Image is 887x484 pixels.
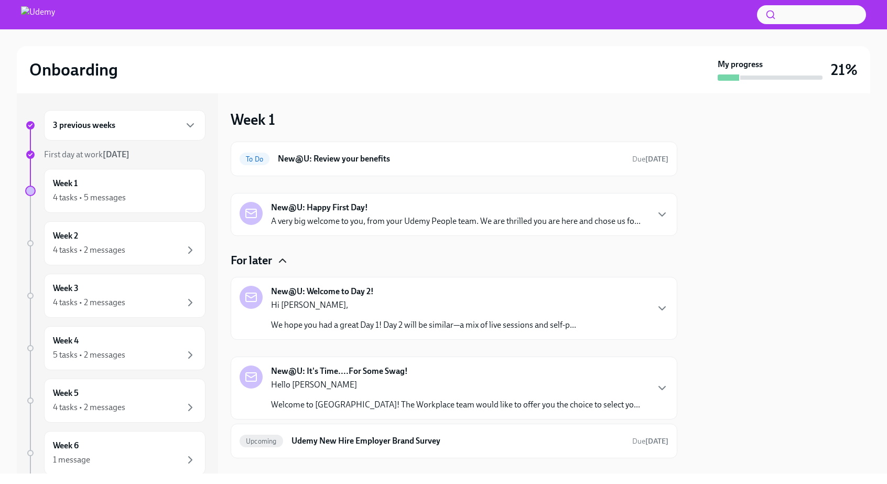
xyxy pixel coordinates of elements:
a: Week 24 tasks • 2 messages [25,221,205,265]
div: 4 tasks • 2 messages [53,244,125,256]
strong: [DATE] [645,155,668,164]
strong: New@U: Welcome to Day 2! [271,286,374,297]
h3: Week 1 [231,110,275,129]
div: 4 tasks • 2 messages [53,402,125,413]
strong: New@U: It's Time....For Some Swag! [271,365,408,377]
div: 3 previous weeks [44,110,205,141]
a: Week 45 tasks • 2 messages [25,326,205,370]
h3: 21% [831,60,858,79]
strong: New@U: Happy First Day! [271,202,368,213]
h6: Week 1 [53,178,78,189]
a: To DoNew@U: Review your benefitsDue[DATE] [240,150,668,167]
p: Hi [PERSON_NAME], [271,299,576,311]
h6: 3 previous weeks [53,120,115,131]
div: 5 tasks • 2 messages [53,349,125,361]
strong: [DATE] [645,437,668,446]
h6: Week 4 [53,335,79,347]
p: A very big welcome to you, from your Udemy People team. We are thrilled you are here and chose us... [271,216,641,227]
a: Week 54 tasks • 2 messages [25,379,205,423]
h6: New@U: Review your benefits [278,153,624,165]
strong: [DATE] [103,149,129,159]
a: Week 14 tasks • 5 messages [25,169,205,213]
p: Hello [PERSON_NAME] [271,379,640,391]
a: Week 34 tasks • 2 messages [25,274,205,318]
h6: Week 2 [53,230,78,242]
span: Due [632,155,668,164]
h6: Udemy New Hire Employer Brand Survey [291,435,624,447]
h6: Week 5 [53,388,79,399]
a: UpcomingUdemy New Hire Employer Brand SurveyDue[DATE] [240,433,668,449]
strong: My progress [718,59,763,70]
img: Udemy [21,6,55,23]
span: To Do [240,155,269,163]
div: 4 tasks • 5 messages [53,192,126,203]
div: 4 tasks • 2 messages [53,297,125,308]
div: For later [231,253,677,268]
a: Week 61 message [25,431,205,475]
span: Upcoming [240,437,283,445]
span: First day at work [44,149,129,159]
p: We hope you had a great Day 1! Day 2 will be similar—a mix of live sessions and self-p... [271,319,576,331]
h2: Onboarding [29,59,118,80]
p: Welcome to [GEOGRAPHIC_DATA]! The Workplace team would like to offer you the choice to select yo... [271,399,640,411]
h6: Week 3 [53,283,79,294]
h6: Week 6 [53,440,79,451]
h4: For later [231,253,272,268]
a: First day at work[DATE] [25,149,205,160]
span: Due [632,437,668,446]
div: 1 message [53,454,90,466]
span: October 11th, 2025 09:00 [632,436,668,446]
span: October 13th, 2025 09:00 [632,154,668,164]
